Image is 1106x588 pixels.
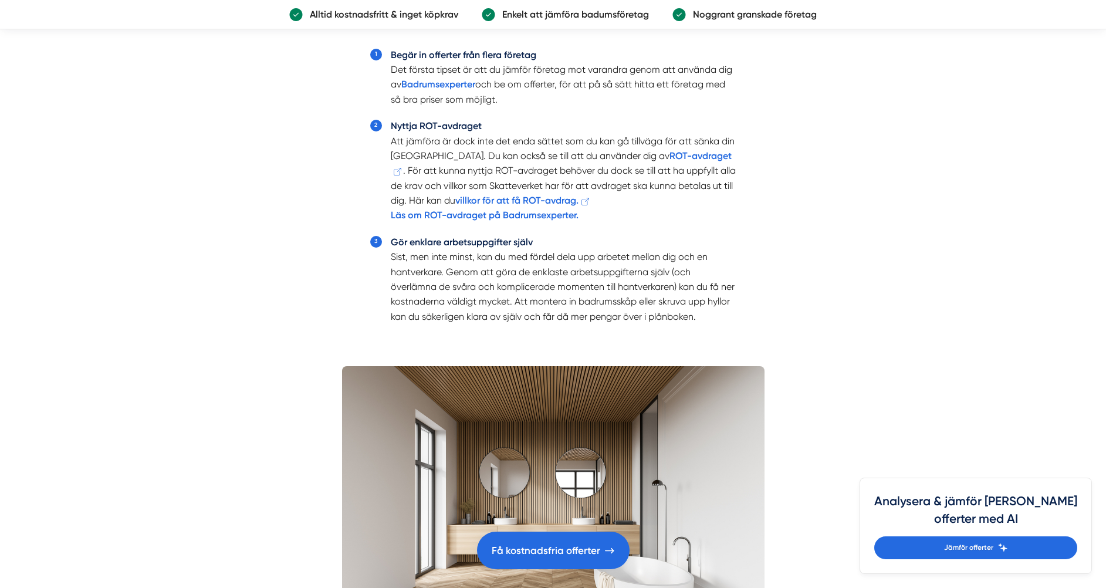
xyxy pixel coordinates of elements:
a: villkor för att få ROT-avdrag. [455,195,591,206]
p: Alltid kostnadsfritt & inget köpkrav [303,7,458,22]
h4: Analysera & jämför [PERSON_NAME] offerter med AI [874,492,1077,536]
strong: ROT-avdraget [669,150,732,161]
strong: villkor för att få ROT-avdrag. [455,195,579,206]
p: Enkelt att jämföra badumsföretag [495,7,649,22]
p: Noggrant granskade företag [686,7,817,22]
span: Jämför offerter [944,542,993,553]
li: Att jämföra är dock inte det enda sättet som du kan gå tillväga för att sänka din [GEOGRAPHIC_DAT... [391,119,736,223]
strong: Gör enklare arbetsuppgifter själv [391,236,533,248]
strong: Nyttja ROT-avdraget [391,120,482,131]
a: Jämför offerter [874,536,1077,559]
strong: Begär in offerter från flera företag [391,49,536,60]
a: Badrumsexperter [401,79,475,90]
a: Få kostnadsfria offerter [477,532,630,569]
li: Det första tipset är att du jämför företag mot varandra genom att använda dig av och be om offert... [391,48,736,107]
a: Läs om ROT-avdraget på Badrumsexperter. [391,209,579,221]
span: Få kostnadsfria offerter [492,543,600,559]
li: Sist, men inte minst, kan du med fördel dela upp arbetet mellan dig och en hantverkare. Genom att... [391,235,736,324]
